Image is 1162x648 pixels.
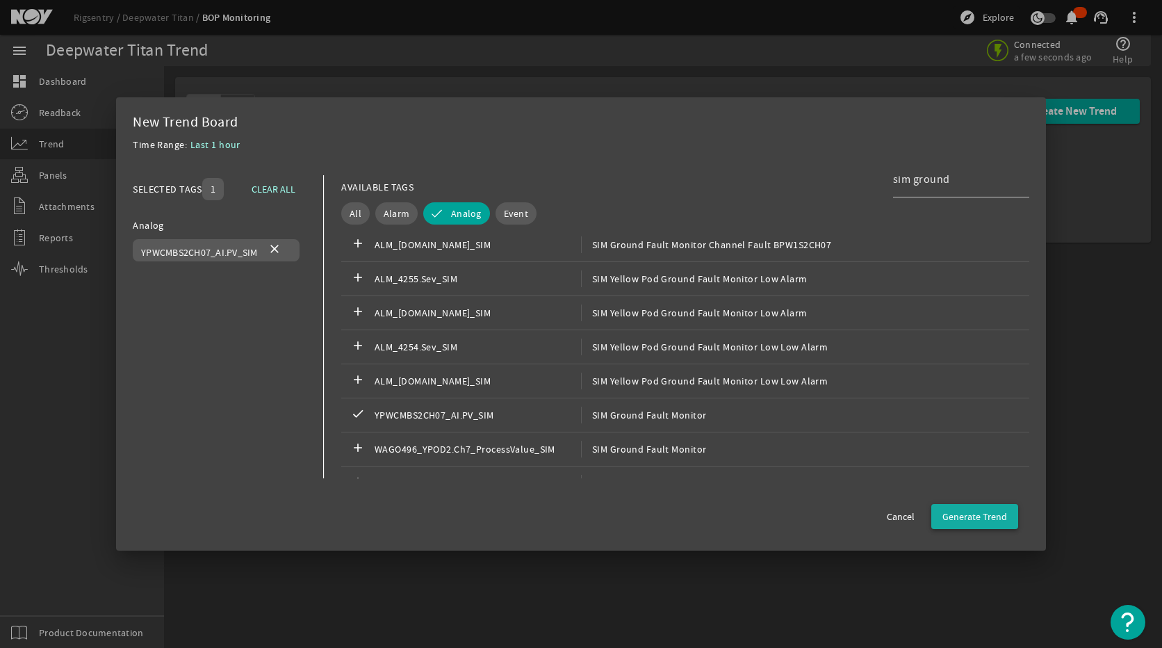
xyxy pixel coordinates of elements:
span: Analog [451,206,482,220]
mat-icon: close [266,242,283,259]
span: ALM_[DOMAIN_NAME]_SIM [375,236,581,253]
span: Event [504,206,528,220]
mat-icon: add [350,373,366,389]
span: ALM_[DOMAIN_NAME]_SIM [375,305,581,321]
span: 1 [211,182,215,196]
span: SIM Ground Fault Monitor [581,407,707,423]
span: WAGO496_YPOD2.Ch7_ProcessValue_SIM [375,441,581,457]
input: Search Tag Names [893,171,1018,188]
span: Last 1 hour [190,138,240,151]
span: SIM Yellow Pod Ground Fault Monitor Low Low Alarm [581,373,828,389]
span: YPWCMBS2CH07_AI.PV_SIM [375,407,581,423]
span: SIM Ground Fault Monitor [581,475,707,492]
button: Open Resource Center [1111,605,1145,640]
button: Cancel [876,504,926,529]
span: CLEAR ALL [252,181,295,197]
span: ALM_4255.Sev_SIM [375,270,581,287]
span: Alarm [384,206,409,220]
span: SIM Ground Fault Monitor [581,441,707,457]
span: SIM Ground Fault Monitor Channel Fault BPW1S2CH07 [581,236,831,253]
span: ALM_[DOMAIN_NAME]_SIM [375,373,581,389]
div: SELECTED TAGS [133,181,202,197]
mat-icon: add [350,270,366,287]
div: AVAILABLE TAGS [341,179,414,195]
span: WAGO496_YPOD1.Ch7_ProcessValue_SIM [375,475,581,492]
span: Cancel [887,510,915,524]
div: New Trend Board [133,114,1029,131]
span: All [350,206,361,220]
div: Time Range: [133,136,190,161]
span: SIM Yellow Pod Ground Fault Monitor Low Alarm [581,270,808,287]
mat-icon: add [350,305,366,321]
mat-icon: add [350,339,366,355]
button: Generate Trend [931,504,1018,529]
span: SIM Yellow Pod Ground Fault Monitor Low Alarm [581,305,808,321]
mat-icon: add [350,441,366,457]
mat-icon: add [350,236,366,253]
span: ALM_4254.Sev_SIM [375,339,581,355]
span: SIM Yellow Pod Ground Fault Monitor Low Low Alarm [581,339,828,355]
span: YPWCMBS2CH07_AI.PV_SIM [141,246,258,259]
mat-icon: check [350,407,366,423]
button: CLEAR ALL [240,177,306,202]
span: Generate Trend [942,510,1007,524]
div: Analog [133,217,306,234]
mat-icon: add [350,475,366,492]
